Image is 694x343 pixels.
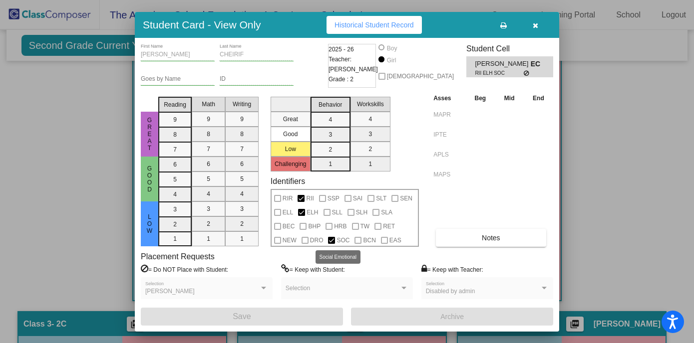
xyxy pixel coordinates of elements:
span: [PERSON_NAME] [145,288,195,295]
div: Girl [386,56,396,65]
span: [PERSON_NAME] [475,59,530,69]
span: BHP [308,220,321,232]
span: Disabled by admin [426,288,475,295]
span: SAI [353,192,362,204]
input: assessment [433,107,463,122]
span: RIR [283,192,293,204]
span: RET [383,220,395,232]
th: Asses [431,93,465,104]
input: goes by name [141,76,215,83]
span: NEW [283,234,297,246]
span: HRB [334,220,347,232]
span: 2025 - 26 [329,44,354,54]
span: Good [145,165,154,193]
span: Teacher: [PERSON_NAME] [329,54,378,74]
input: assessment [433,167,463,182]
label: = Do NOT Place with Student: [141,264,228,274]
span: [DEMOGRAPHIC_DATA] [387,70,454,82]
span: RII ELH SOC [475,69,523,77]
span: SSP [328,192,340,204]
button: Save [141,308,343,326]
span: Notes [482,234,500,242]
input: assessment [433,147,463,162]
label: = Keep with Student: [281,264,345,274]
span: TW [360,220,370,232]
span: Grade : 2 [329,74,353,84]
th: Mid [495,93,524,104]
span: Save [233,312,251,321]
span: SLH [356,206,367,218]
span: SEN [400,192,412,204]
span: SLT [376,192,386,204]
span: Historical Student Record [335,21,414,29]
label: = Keep with Teacher: [421,264,483,274]
th: End [524,93,553,104]
th: Beg [465,93,495,104]
span: DRO [310,234,324,246]
span: Great [145,117,154,152]
input: assessment [433,127,463,142]
span: BEC [283,220,295,232]
span: SLL [332,206,343,218]
span: SOC [337,234,349,246]
span: SLA [381,206,392,218]
label: Placement Requests [141,252,215,261]
span: RII [306,192,314,204]
button: Historical Student Record [327,16,422,34]
span: Archive [440,313,464,321]
span: ELL [283,206,293,218]
span: EC [531,59,545,69]
span: ELH [307,206,318,218]
span: Low [145,213,154,234]
button: Notes [436,229,546,247]
div: Boy [386,44,397,53]
button: Archive [351,308,553,326]
h3: Student Cell [466,44,553,53]
span: BCN [363,234,375,246]
span: EAS [389,234,401,246]
h3: Student Card - View Only [143,18,261,31]
label: Identifiers [271,176,305,186]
